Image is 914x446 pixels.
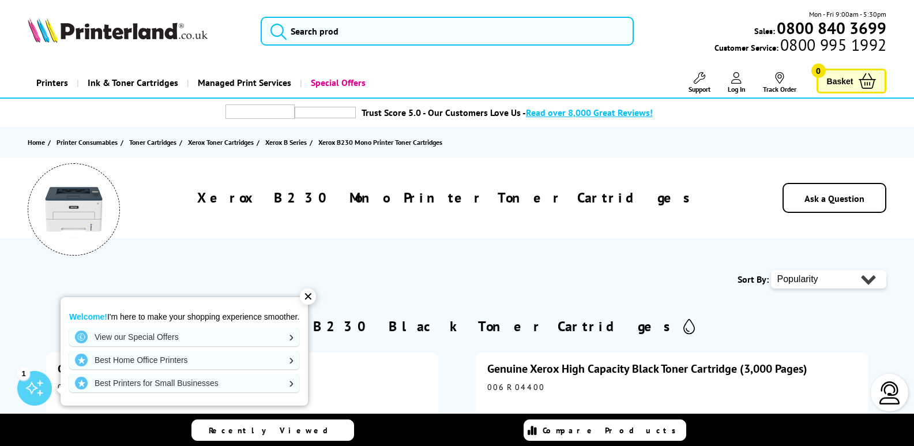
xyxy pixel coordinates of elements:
span: Printer Consumables [57,136,118,148]
a: Best Home Office Printers [69,351,299,369]
img: user-headset-light.svg [878,381,901,404]
div: 006R04400 [487,382,856,392]
span: Xerox B Series [265,136,307,148]
span: Sort By: [738,273,769,285]
strong: Welcome! [69,312,107,321]
div: 006R04399 [58,382,427,392]
img: trustpilot rating [225,104,295,119]
span: Xerox Toner Cartridges [188,136,254,148]
span: Mon - Fri 9:00am - 5:30pm [809,9,886,20]
h1: Xerox B230 Mono Printer Toner Cartridges [197,189,697,207]
span: Toner Cartridges [129,136,176,148]
a: Best Printers for Small Businesses [69,374,299,392]
a: Printerland Logo [28,17,247,45]
a: Printer Consumables [57,136,121,148]
span: 0 [811,63,826,78]
a: Track Order [763,72,796,93]
a: Trust Score 5.0 - Our Customers Love Us -Read over 8,000 Great Reviews! [362,107,653,118]
span: Support [689,85,710,93]
div: 1 [17,367,30,380]
span: Customer Service: [714,39,886,53]
span: Ink & Toner Cartridges [88,68,178,98]
p: I'm here to make your shopping experience smoother. [69,312,299,322]
div: ✕ [300,288,316,305]
span: Recently Viewed [209,425,340,436]
a: Compare Products [524,419,686,441]
a: Xerox Toner Cartridges [188,136,257,148]
b: 0800 840 3699 [777,17,886,39]
a: 0800 840 3699 [775,23,886,33]
a: View our Special Offers [69,328,299,346]
a: Basket 0 [817,69,887,93]
a: Genuine Xerox Black Toner Cartridge (1,200 Pages) [58,361,307,376]
a: Home [28,136,48,148]
a: Printers [28,68,77,98]
span: Basket [827,73,853,89]
h2: Xerox B230 Black Toner Cartridges [236,317,678,335]
a: Managed Print Services [187,68,300,98]
a: Toner Cartridges [129,136,179,148]
input: Search prod [261,17,634,46]
a: Recently Viewed [191,419,354,441]
img: Xerox B230 Mono Printer Toner Cartridges [45,181,103,238]
span: 0800 995 1992 [778,39,886,50]
span: Xerox B230 Mono Printer Toner Cartridges [318,138,442,147]
span: Read over 8,000 Great Reviews! [526,107,653,118]
a: Log In [728,72,746,93]
a: Xerox B Series [265,136,310,148]
span: Sales: [754,25,775,36]
a: Support [689,72,710,93]
a: Ink & Toner Cartridges [77,68,187,98]
a: Ask a Question [804,193,864,204]
span: Compare Products [543,425,682,436]
span: Log In [728,85,746,93]
img: trustpilot rating [295,107,356,118]
img: Printerland Logo [28,17,208,43]
a: Genuine Xerox High Capacity Black Toner Cartridge (3,000 Pages) [487,361,807,376]
a: Special Offers [300,68,374,98]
